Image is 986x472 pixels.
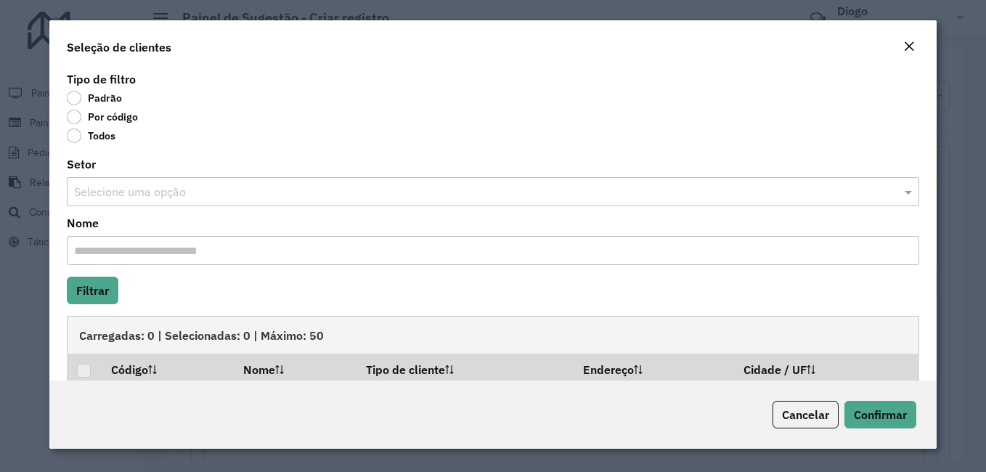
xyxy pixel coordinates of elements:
label: Padrão [67,91,122,105]
button: Confirmar [844,401,916,428]
label: Tipo de filtro [67,70,136,88]
span: Cancelar [782,407,829,422]
label: Setor [67,155,96,173]
th: Cidade / UF [733,354,918,384]
div: Carregadas: 0 | Selecionadas: 0 | Máximo: 50 [67,316,919,354]
label: Todos [67,129,115,143]
th: Tipo de cliente [356,354,574,384]
button: Close [899,38,919,57]
button: Cancelar [773,401,839,428]
span: Confirmar [854,407,907,422]
th: Endereço [574,354,734,384]
button: Filtrar [67,277,118,304]
th: Código [101,354,233,384]
h4: Seleção de clientes [67,38,171,56]
label: Nome [67,214,99,232]
label: Por código [67,110,138,124]
em: Fechar [903,41,915,52]
th: Nome [234,354,356,384]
